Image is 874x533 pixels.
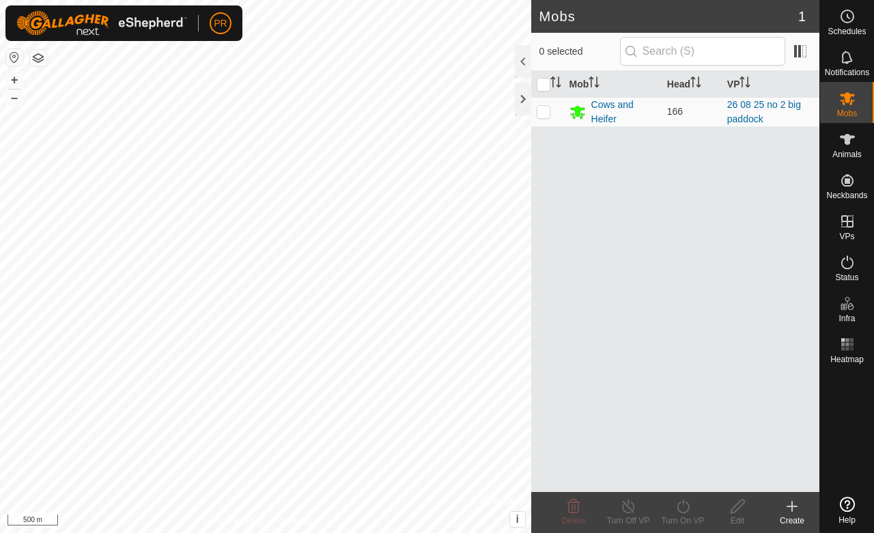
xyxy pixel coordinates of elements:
[727,99,801,124] a: 26 08 25 no 2 big paddock
[601,515,655,527] div: Turn Off VP
[837,109,857,118] span: Mobs
[830,355,864,364] span: Heatmap
[838,314,855,323] span: Infra
[835,273,858,282] span: Status
[6,49,23,66] button: Reset Map
[214,16,227,31] span: PR
[667,106,683,117] span: 166
[690,79,701,90] p-sorticon: Activate to sort
[6,72,23,88] button: +
[539,44,620,59] span: 0 selected
[739,79,750,90] p-sorticon: Activate to sort
[30,50,46,66] button: Map Layers
[620,37,785,66] input: Search (S)
[765,515,819,527] div: Create
[550,79,561,90] p-sorticon: Activate to sort
[826,191,867,200] span: Neckbands
[564,71,662,98] th: Mob
[562,516,586,525] span: Delete
[838,516,856,524] span: Help
[825,68,869,77] span: Notifications
[832,150,862,159] span: Animals
[710,515,765,527] div: Edit
[591,98,656,126] div: Cows and Heifer
[516,513,518,525] span: i
[510,512,525,527] button: i
[820,491,874,530] a: Help
[662,71,722,98] th: Head
[828,27,866,36] span: Schedules
[798,6,806,27] span: 1
[589,79,600,90] p-sorticon: Activate to sort
[539,8,798,25] h2: Mobs
[722,71,819,98] th: VP
[6,90,23,106] button: –
[16,11,187,36] img: Gallagher Logo
[279,515,319,528] a: Contact Us
[655,515,710,527] div: Turn On VP
[839,232,854,241] span: VPs
[212,515,263,528] a: Privacy Policy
